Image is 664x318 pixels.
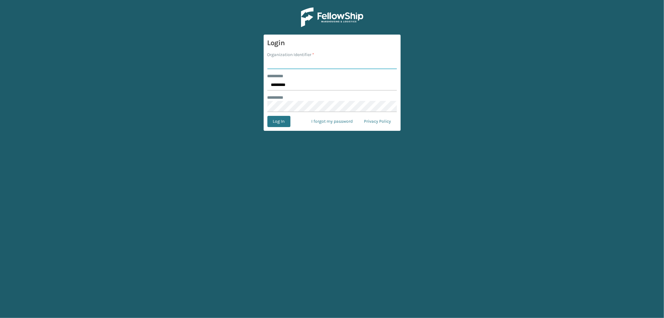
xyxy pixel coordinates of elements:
[267,38,397,48] h3: Login
[359,116,397,127] a: Privacy Policy
[267,51,314,58] label: Organization Identifier
[301,7,363,27] img: Logo
[306,116,359,127] a: I forgot my password
[267,116,290,127] button: Log In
